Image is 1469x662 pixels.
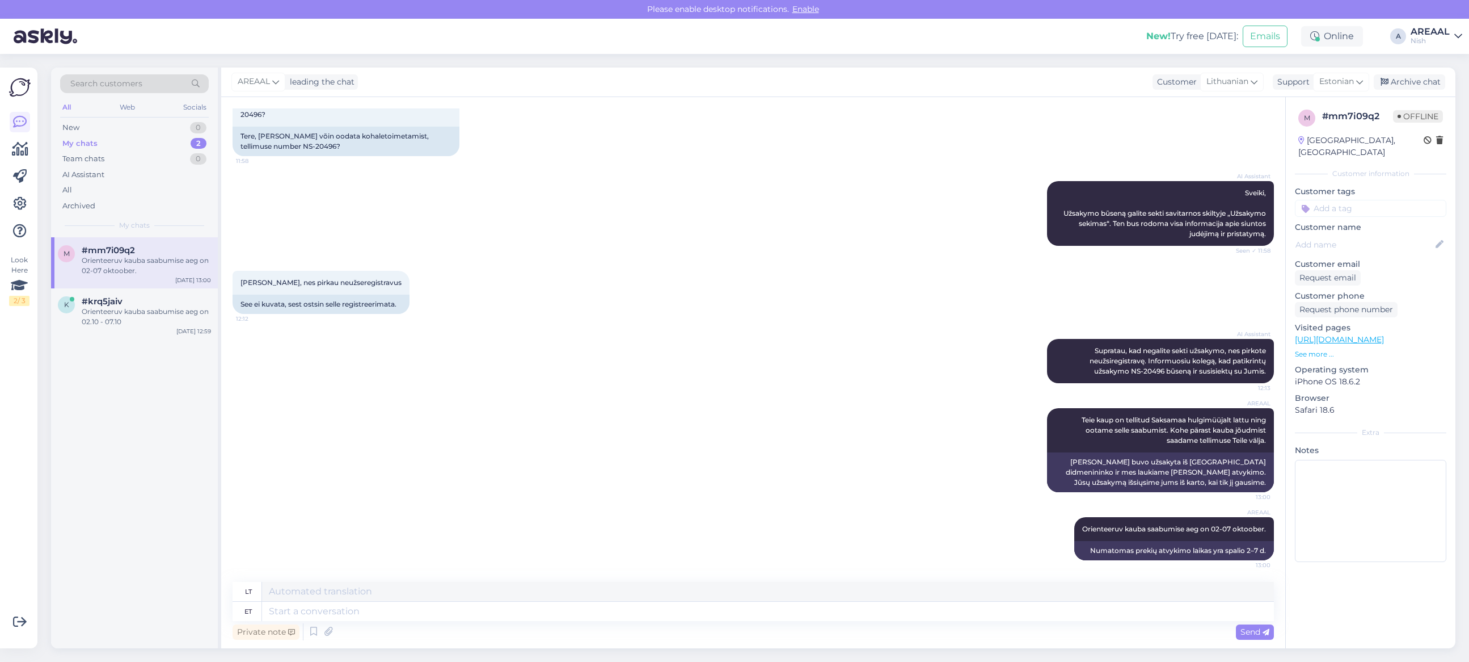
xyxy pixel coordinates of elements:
[1082,416,1268,445] span: Teie kaup on tellitud Saksamaa hulgimüüjalt lattu ning ootame selle saabumist. Kohe pärast kauba ...
[1228,561,1270,569] span: 13:00
[62,185,72,196] div: All
[1074,541,1274,560] div: Numatomas prekių atvykimo laikas yra spalio 2–7 d.
[9,296,29,306] div: 2 / 3
[175,276,211,284] div: [DATE] 13:00
[62,122,79,133] div: New
[1228,508,1270,517] span: AREAAL
[62,200,95,212] div: Archived
[70,78,142,90] span: Search customers
[1063,188,1268,238] span: Sveiki, Užsakymo būseną galite sekti savitarnos skiltyje „Užsakymo sekimas“. Ten bus rodoma visa ...
[233,625,299,640] div: Private note
[9,77,31,98] img: Askly Logo
[233,295,410,314] div: See ei kuvata, sest ostsin selle registreerimata.
[1411,36,1450,45] div: Nish
[1295,200,1446,217] input: Add a tag
[1228,330,1270,338] span: AI Assistant
[1228,399,1270,408] span: AREAAL
[1243,26,1288,47] button: Emails
[9,255,29,306] div: Look Here
[62,153,104,165] div: Team chats
[236,315,278,323] span: 12:12
[1082,525,1266,533] span: Orienteeruv kauba saabumise aeg on 02-07 oktoober.
[244,602,252,621] div: et
[1298,135,1424,158] div: [GEOGRAPHIC_DATA], [GEOGRAPHIC_DATA]
[82,245,135,255] span: #mm7i09q2
[1047,452,1274,492] div: [PERSON_NAME] buvo užsakyta iš [GEOGRAPHIC_DATA] didmenininko ir mes laukiame [PERSON_NAME] atvyk...
[1228,384,1270,392] span: 12:13
[1304,114,1310,122] span: m
[233,127,459,156] div: Tere, [PERSON_NAME] võin oodata kohaletoimetamist, tellimuse number NS-20496?
[1295,238,1433,251] input: Add name
[1295,290,1446,302] p: Customer phone
[1295,258,1446,270] p: Customer email
[1295,334,1384,345] a: [URL][DOMAIN_NAME]
[82,296,123,307] span: #krq5jaiv
[62,138,98,149] div: My chats
[1411,27,1462,45] a: AREAALNish
[1295,376,1446,388] p: iPhone OS 18.6.2
[1295,270,1361,286] div: Request email
[1228,493,1270,501] span: 13:00
[1295,445,1446,456] p: Notes
[1295,364,1446,376] p: Operating system
[1206,76,1248,88] span: Lithuanian
[1295,404,1446,416] p: Safari 18.6
[1374,74,1445,90] div: Archive chat
[1393,110,1443,123] span: Offline
[240,278,402,287] span: [PERSON_NAME], nes pirkau neužseregistravus
[82,255,211,276] div: Orienteeruv kauba saabumise aeg on 02-07 oktoober.
[117,100,137,115] div: Web
[1295,221,1446,233] p: Customer name
[245,582,252,601] div: lt
[1146,31,1171,41] b: New!
[1228,246,1270,255] span: Seen ✓ 11:58
[285,76,354,88] div: leading the chat
[190,122,206,133] div: 0
[1411,27,1450,36] div: AREAAL
[1146,30,1238,43] div: Try free [DATE]:
[1295,169,1446,179] div: Customer information
[64,300,69,309] span: k
[1295,428,1446,438] div: Extra
[82,307,211,327] div: Orienteeruv kauba saabumise aeg on 02.10 - 07.10
[789,4,822,14] span: Enable
[191,138,206,149] div: 2
[1090,346,1268,375] span: Supratau, kad negalite sekti užsakymo, nes pirkote neužsiregistravę. Informuosiu kolegą, kad pati...
[1295,349,1446,359] p: See more ...
[60,100,73,115] div: All
[1295,302,1398,317] div: Request phone number
[236,157,278,165] span: 11:58
[1390,28,1406,44] div: A
[1301,26,1363,47] div: Online
[64,249,70,258] span: m
[119,220,150,231] span: My chats
[1295,322,1446,334] p: Visited pages
[62,169,104,181] div: AI Assistant
[1240,627,1269,637] span: Send
[176,327,211,336] div: [DATE] 12:59
[1153,76,1197,88] div: Customer
[238,76,270,88] span: AREAAL
[1295,186,1446,198] p: Customer tags
[1319,76,1354,88] span: Estonian
[1228,172,1270,181] span: AI Assistant
[1322,110,1393,123] div: # mm7i09q2
[181,100,209,115] div: Socials
[1295,392,1446,404] p: Browser
[1273,76,1310,88] div: Support
[190,153,206,165] div: 0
